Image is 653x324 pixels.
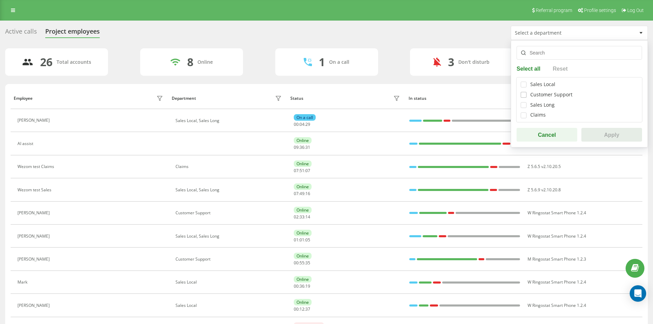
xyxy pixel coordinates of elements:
[294,276,312,283] div: Online
[17,188,53,192] div: Wezom test Sales
[197,59,213,65] div: Online
[294,183,312,190] div: Online
[172,96,196,101] div: Department
[409,96,521,101] div: In status
[17,303,51,308] div: [PERSON_NAME]
[528,256,586,262] span: M Ringostat Smart Phone 1.2.3
[630,285,646,302] div: Open Intercom Messenger
[294,238,310,242] div: : :
[17,234,51,239] div: [PERSON_NAME]
[300,191,304,196] span: 49
[305,306,310,312] span: 37
[458,59,489,65] div: Don't disturb
[305,144,310,150] span: 31
[176,211,283,215] div: Customer Support
[551,65,570,72] button: Reset
[294,137,312,144] div: Online
[17,280,29,285] div: Mark
[584,8,616,13] span: Profile settings
[448,56,454,69] div: 3
[294,145,310,150] div: : :
[530,82,555,87] div: Sales Local
[187,56,193,69] div: 8
[176,303,283,308] div: Sales Local
[294,306,299,312] span: 00
[294,261,310,265] div: : :
[176,164,283,169] div: Claims
[294,230,312,236] div: Online
[530,102,555,108] div: Sales Long
[17,118,51,123] div: [PERSON_NAME]
[305,214,310,220] span: 14
[294,121,299,127] span: 00
[536,8,572,13] span: Referral program
[300,283,304,289] span: 36
[305,121,310,127] span: 29
[515,30,597,36] div: Select a department
[294,144,299,150] span: 09
[176,188,283,192] div: Sales Local, Sales Long
[45,28,100,38] div: Project employees
[581,128,642,142] button: Apply
[176,280,283,285] div: Sales Local
[329,59,349,65] div: On a call
[528,187,561,193] span: Z 5.6.9 v2.10.20.8
[57,59,91,65] div: Total accounts
[300,260,304,266] span: 55
[305,191,310,196] span: 16
[627,8,644,13] span: Log Out
[294,283,299,289] span: 00
[528,302,586,308] span: W Ringostat Smart Phone 1.2.4
[294,215,310,219] div: : :
[294,207,312,213] div: Online
[300,168,304,173] span: 51
[17,164,56,169] div: Wezom test Claims
[294,122,310,127] div: : :
[294,114,316,121] div: On a call
[14,96,33,101] div: Employee
[40,56,52,69] div: 26
[294,253,312,259] div: Online
[17,211,51,215] div: [PERSON_NAME]
[294,299,312,305] div: Online
[294,168,310,173] div: : :
[300,237,304,243] span: 01
[176,234,283,239] div: Sales Local, Sales Long
[530,92,572,98] div: Customer Support
[517,46,642,60] input: Search
[528,279,586,285] span: W Ringostat Smart Phone 1.2.4
[294,284,310,289] div: : :
[305,237,310,243] span: 05
[17,257,51,262] div: [PERSON_NAME]
[528,210,586,216] span: W Ringostat Smart Phone 1.2.4
[290,96,303,101] div: Status
[176,118,283,123] div: Sales Local, Sales Long
[294,168,299,173] span: 07
[294,191,310,196] div: : :
[530,112,546,118] div: Claims
[294,191,299,196] span: 07
[517,128,577,142] button: Cancel
[294,237,299,243] span: 01
[305,260,310,266] span: 35
[528,164,561,169] span: Z 5.6.5 v2.10.20.5
[176,257,283,262] div: Customer Support
[305,283,310,289] span: 19
[17,141,35,146] div: AI assist
[300,306,304,312] span: 12
[294,214,299,220] span: 02
[300,144,304,150] span: 36
[528,233,586,239] span: W Ringostat Smart Phone 1.2.4
[294,160,312,167] div: Online
[305,168,310,173] span: 07
[300,214,304,220] span: 33
[300,121,304,127] span: 04
[319,56,325,69] div: 1
[5,28,37,38] div: Active calls
[517,65,542,72] button: Select all
[294,307,310,312] div: : :
[294,260,299,266] span: 00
